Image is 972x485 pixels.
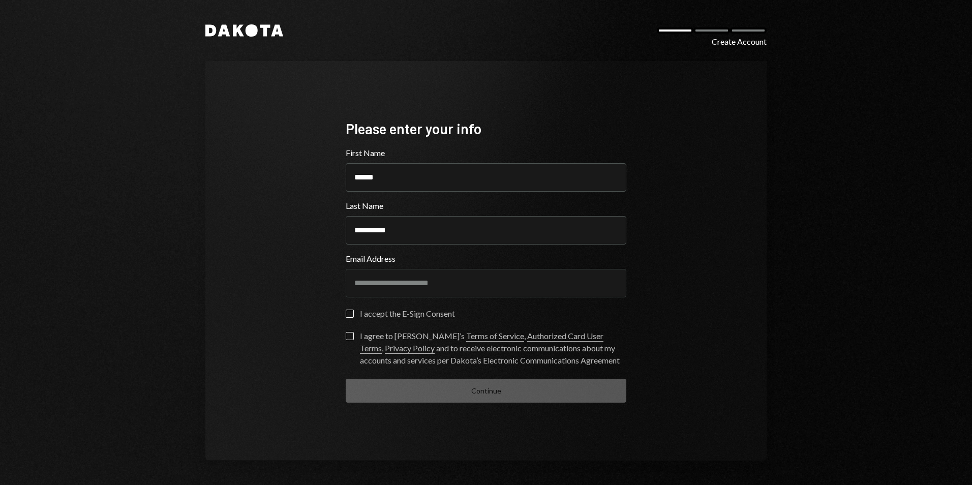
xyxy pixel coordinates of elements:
[346,310,354,318] button: I accept the E-Sign Consent
[712,36,767,48] div: Create Account
[360,330,626,367] div: I agree to [PERSON_NAME]’s , , and to receive electronic communications about my accounts and ser...
[466,331,524,342] a: Terms of Service
[346,200,626,212] label: Last Name
[346,253,626,265] label: Email Address
[346,147,626,159] label: First Name
[346,119,626,139] div: Please enter your info
[385,343,435,354] a: Privacy Policy
[360,308,455,320] div: I accept the
[346,332,354,340] button: I agree to [PERSON_NAME]’s Terms of Service, Authorized Card User Terms, Privacy Policy and to re...
[402,309,455,319] a: E-Sign Consent
[360,331,603,354] a: Authorized Card User Terms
